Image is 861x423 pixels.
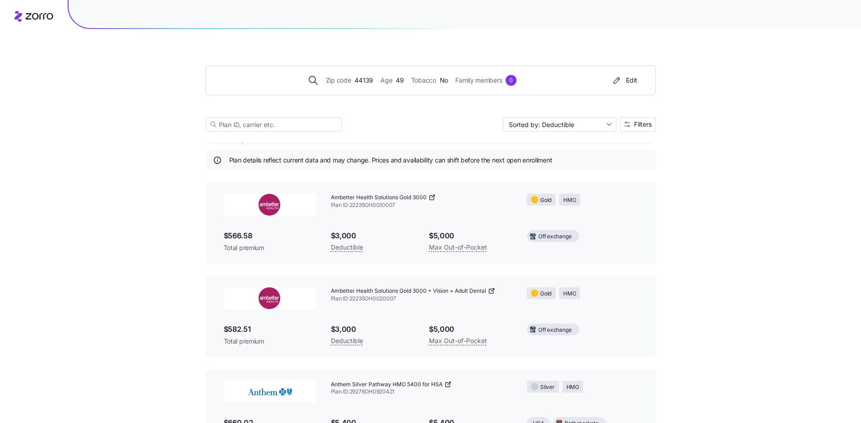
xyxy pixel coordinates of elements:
input: Plan ID, carrier etc. [206,117,342,132]
span: HMO [566,383,579,392]
span: Family members [455,75,502,85]
span: Max Out-of-Pocket [429,335,487,346]
span: Age [380,75,392,85]
img: Ambetter [224,287,316,309]
input: Sort by [503,117,616,132]
span: HMO [563,290,576,298]
span: Ambetter Health Solutions Gold 3000 + Vision + Adult Dental [331,287,486,295]
button: Edit [608,73,641,88]
div: 0 [506,75,517,86]
span: Plan ID: 29276OH0920421 [331,388,513,396]
span: Filters [634,121,652,128]
span: HMO [563,196,576,205]
span: $566.58 [224,230,316,241]
span: Plan ID: 22235OH0020007 [331,295,513,303]
span: $3,000 [331,324,414,335]
span: Max Out-of-Pocket [429,242,487,253]
span: No [440,75,448,85]
span: Anthem Silver Pathway HMO 5400 for HSA [331,381,443,389]
span: 49 [396,75,403,85]
span: 44139 [354,75,373,85]
span: Plan ID: 22235OH0010007 [331,202,513,209]
span: Tobacco [411,75,436,85]
span: Off exchange [538,232,571,241]
span: Silver [540,383,555,392]
div: Edit [611,76,637,85]
span: Gold [540,290,551,298]
span: $5,000 [429,324,512,335]
span: Off exchange [538,326,571,334]
span: Ambetter Health Solutions Gold 3000 [331,194,427,202]
span: $5,000 [429,230,512,241]
span: $3,000 [331,230,414,241]
span: $582.51 [224,324,316,335]
span: Total premium [224,243,316,252]
span: Zip code [326,75,351,85]
img: Anthem [224,381,316,403]
span: Deductible [331,242,363,253]
span: Plan details reflect current data and may change. Prices and availability can shift before the ne... [229,156,552,165]
img: Ambetter [224,194,316,216]
button: Filters [620,117,656,132]
span: Gold [540,196,551,205]
span: Deductible [331,335,363,346]
span: Total premium [224,337,316,346]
